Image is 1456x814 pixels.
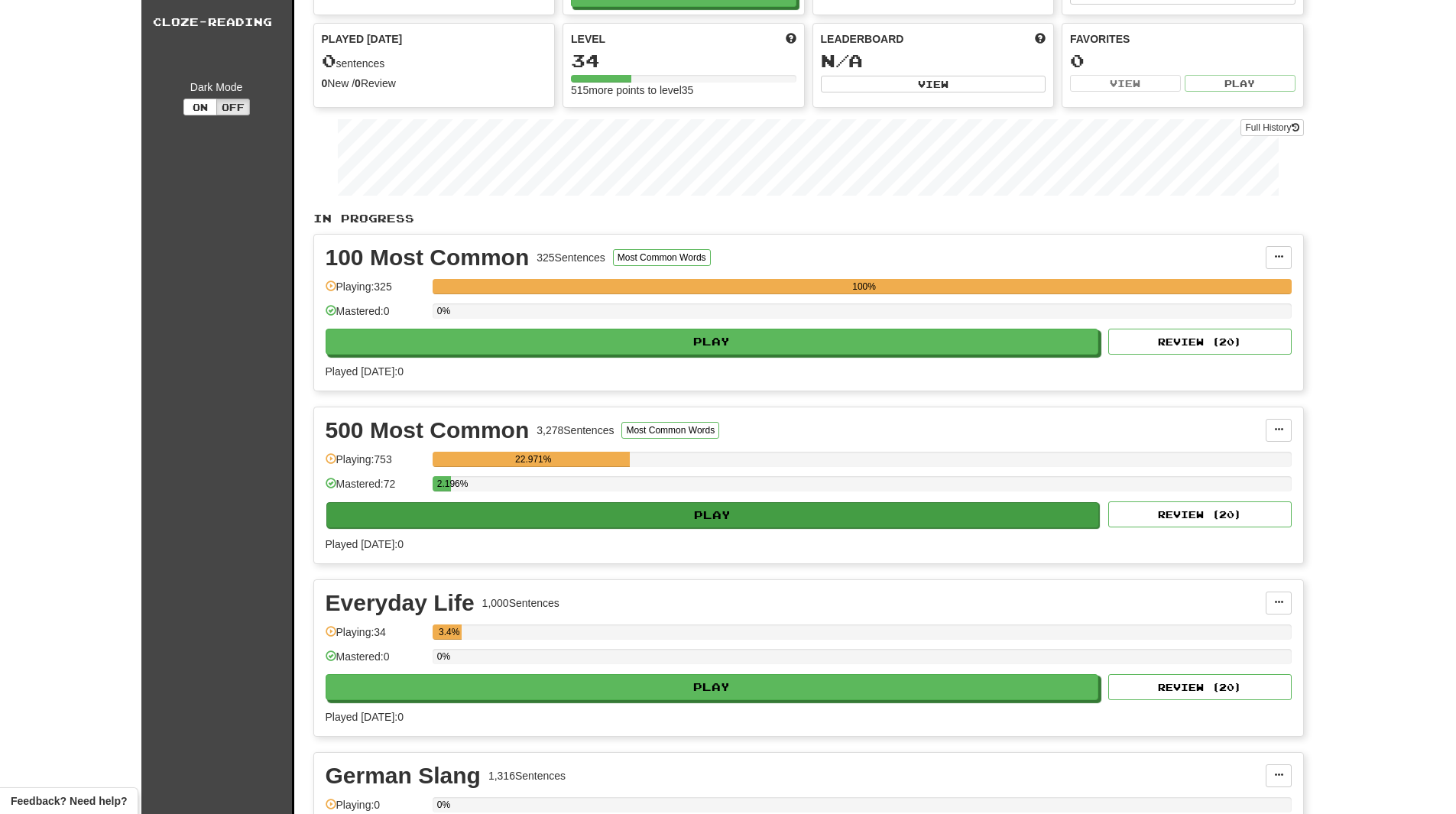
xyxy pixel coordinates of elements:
[326,476,425,501] div: Mastered: 72
[537,423,614,438] div: 3,278 Sentences
[482,595,559,611] div: 1,000 Sentences
[621,422,719,439] button: Most Common Words
[1070,51,1295,70] div: 0
[355,77,361,89] strong: 0
[313,211,1304,226] p: In Progress
[326,711,404,723] span: Played [DATE]: 0
[326,502,1100,528] button: Play
[537,250,605,265] div: 325 Sentences
[326,649,425,674] div: Mastered: 0
[1070,75,1181,92] button: View
[1240,119,1303,136] a: Full History
[153,79,280,95] div: Dark Mode
[1108,674,1292,700] button: Review (20)
[821,31,904,47] span: Leaderboard
[322,50,336,71] span: 0
[1108,329,1292,355] button: Review (20)
[437,624,462,640] div: 3.4%
[216,99,250,115] button: Off
[1185,75,1295,92] button: Play
[571,83,796,98] div: 515 more points to level 35
[322,77,328,89] strong: 0
[141,3,292,41] a: Cloze-Reading
[437,279,1292,294] div: 100%
[326,592,475,615] div: Everyday Life
[322,51,547,71] div: sentences
[183,99,217,115] button: On
[326,279,425,304] div: Playing: 325
[1108,501,1292,527] button: Review (20)
[1035,31,1046,47] span: This week in points, UTC
[326,246,530,269] div: 100 Most Common
[326,303,425,329] div: Mastered: 0
[571,31,605,47] span: Level
[437,452,630,467] div: 22.971%
[786,31,796,47] span: Score more points to level up
[613,249,711,266] button: Most Common Words
[326,674,1099,700] button: Play
[322,31,403,47] span: Played [DATE]
[11,793,127,809] span: Open feedback widget
[326,624,425,650] div: Playing: 34
[437,476,451,491] div: 2.196%
[326,419,530,442] div: 500 Most Common
[322,76,547,91] div: New / Review
[821,76,1046,92] button: View
[326,452,425,477] div: Playing: 753
[326,538,404,550] span: Played [DATE]: 0
[571,51,796,70] div: 34
[488,768,566,783] div: 1,316 Sentences
[326,365,404,378] span: Played [DATE]: 0
[821,50,863,71] span: N/A
[1070,31,1295,47] div: Favorites
[326,329,1099,355] button: Play
[326,764,481,787] div: German Slang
